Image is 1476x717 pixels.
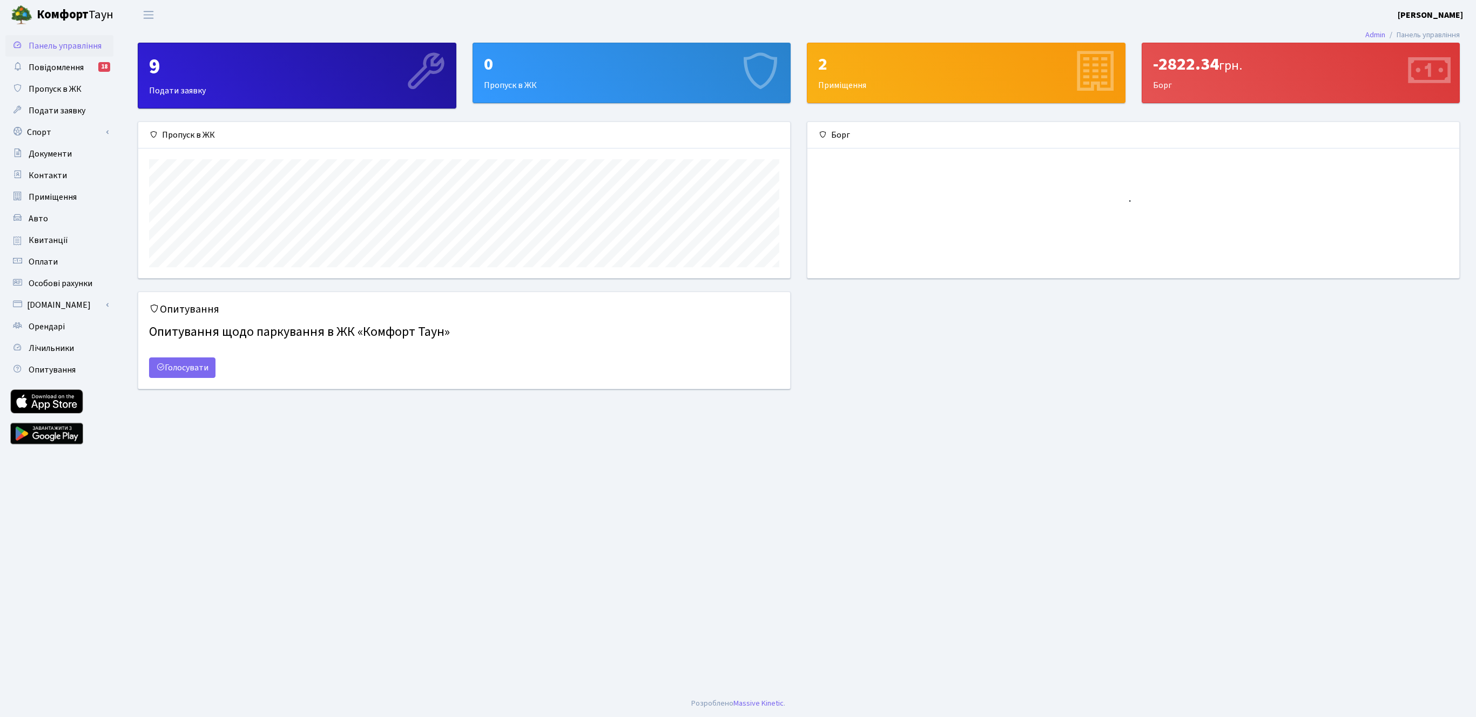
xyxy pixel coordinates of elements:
button: Переключити навігацію [135,6,162,24]
div: Подати заявку [138,43,456,108]
span: Квитанції [29,234,68,246]
span: грн. [1219,56,1242,75]
a: Особові рахунки [5,273,113,294]
h5: Опитування [149,303,779,316]
img: logo.png [11,4,32,26]
span: Особові рахунки [29,278,92,289]
a: Приміщення [5,186,113,208]
a: Контакти [5,165,113,186]
a: Massive Kinetic [733,698,784,709]
span: Оплати [29,256,58,268]
a: 0Пропуск в ЖК [473,43,791,103]
a: Опитування [5,359,113,381]
a: Оплати [5,251,113,273]
div: 18 [98,62,110,72]
li: Панель управління [1385,29,1460,41]
div: Борг [1142,43,1460,103]
div: . [691,698,785,709]
a: Пропуск в ЖК [5,78,113,100]
span: Пропуск в ЖК [29,83,82,95]
a: Орендарі [5,316,113,337]
a: Документи [5,143,113,165]
span: Таун [37,6,113,24]
span: Лічильники [29,342,74,354]
div: 9 [149,54,445,80]
span: Документи [29,148,72,160]
h4: Опитування щодо паркування в ЖК «Комфорт Таун» [149,320,779,344]
a: Авто [5,208,113,229]
span: Авто [29,213,48,225]
a: [DOMAIN_NAME] [5,294,113,316]
div: 0 [484,54,780,75]
a: 9Подати заявку [138,43,456,109]
span: Панель управління [29,40,102,52]
span: Приміщення [29,191,77,203]
a: Лічильники [5,337,113,359]
b: [PERSON_NAME] [1398,9,1463,21]
a: Подати заявку [5,100,113,121]
div: 2 [818,54,1114,75]
span: Подати заявку [29,105,85,117]
span: Орендарі [29,321,65,333]
div: Пропуск в ЖК [138,122,790,148]
a: Повідомлення18 [5,57,113,78]
nav: breadcrumb [1349,24,1476,46]
div: Приміщення [807,43,1125,103]
a: Розроблено [691,698,733,709]
a: [PERSON_NAME] [1398,9,1463,22]
a: Панель управління [5,35,113,57]
a: Admin [1365,29,1385,40]
span: Контакти [29,170,67,181]
a: Голосувати [149,357,215,378]
span: Повідомлення [29,62,84,73]
b: Комфорт [37,6,89,23]
a: 2Приміщення [807,43,1125,103]
span: Опитування [29,364,76,376]
div: -2822.34 [1153,54,1449,75]
a: Квитанції [5,229,113,251]
a: Спорт [5,121,113,143]
div: Борг [807,122,1459,148]
div: Пропуск в ЖК [473,43,791,103]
